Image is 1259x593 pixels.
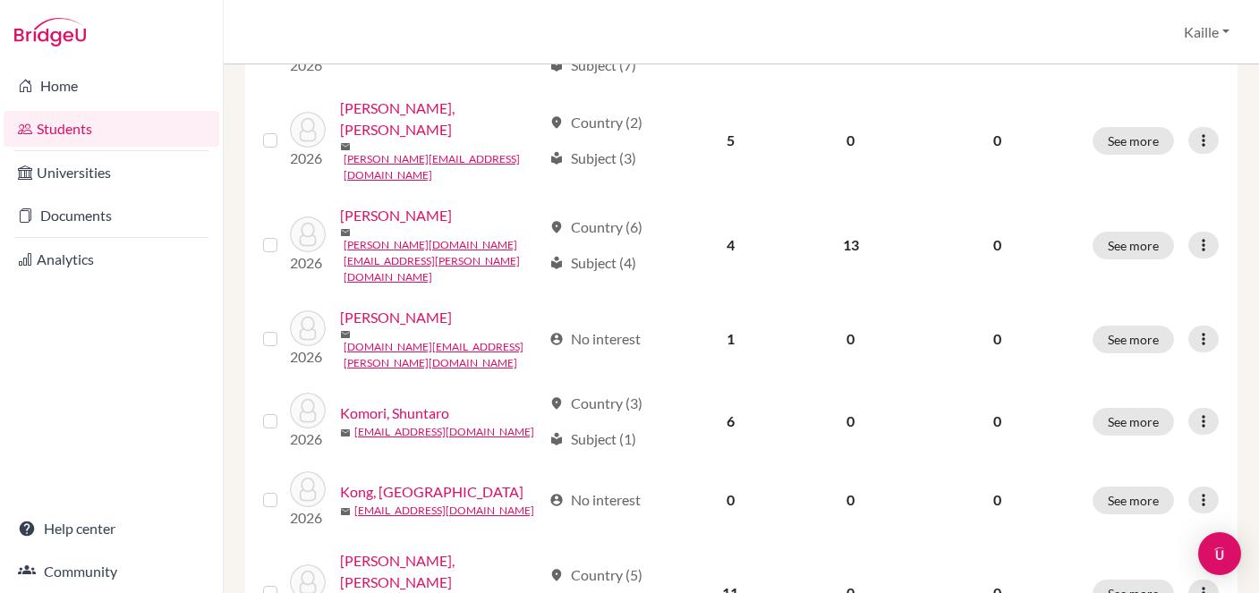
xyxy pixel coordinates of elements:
[1176,15,1238,49] button: Kaille
[340,227,351,238] span: mail
[549,220,564,234] span: location_on
[923,328,1071,350] p: 0
[923,130,1071,151] p: 0
[923,411,1071,432] p: 0
[340,205,452,226] a: [PERSON_NAME]
[789,194,913,296] td: 13
[4,155,219,191] a: Universities
[14,18,86,47] img: Bridge-U
[354,503,534,519] a: [EMAIL_ADDRESS][DOMAIN_NAME]
[672,461,789,539] td: 0
[344,237,541,285] a: [PERSON_NAME][DOMAIN_NAME][EMAIL_ADDRESS][PERSON_NAME][DOMAIN_NAME]
[290,252,326,274] p: 2026
[789,461,913,539] td: 0
[344,339,541,371] a: [DOMAIN_NAME][EMAIL_ADDRESS][PERSON_NAME][DOMAIN_NAME]
[4,554,219,589] a: Community
[549,252,636,274] div: Subject (4)
[290,310,326,346] img: Kim, Mikang
[549,428,636,450] div: Subject (1)
[340,506,351,517] span: mail
[1093,127,1174,155] button: See more
[549,493,564,507] span: account_circle
[290,112,326,148] img: Kato, Maki
[549,393,642,414] div: Country (3)
[340,97,541,140] a: [PERSON_NAME], [PERSON_NAME]
[1093,326,1174,353] button: See more
[789,296,913,382] td: 0
[672,382,789,461] td: 6
[290,393,326,428] img: Komori, Shuntaro
[549,55,636,76] div: Subject (7)
[290,428,326,450] p: 2026
[549,489,641,511] div: No interest
[340,54,351,64] span: mail
[1093,487,1174,514] button: See more
[549,216,642,238] div: Country (6)
[549,396,564,411] span: location_on
[549,115,564,130] span: location_on
[549,328,641,350] div: No interest
[344,151,541,183] a: [PERSON_NAME][EMAIL_ADDRESS][DOMAIN_NAME]
[549,332,564,346] span: account_circle
[290,346,326,368] p: 2026
[290,55,326,76] p: 2026
[549,151,564,165] span: local_library
[672,87,789,194] td: 5
[340,481,523,503] a: Kong, [GEOGRAPHIC_DATA]
[672,194,789,296] td: 4
[923,234,1071,256] p: 0
[789,87,913,194] td: 0
[290,507,326,529] p: 2026
[290,471,326,507] img: Kong, Canaan
[340,550,541,593] a: [PERSON_NAME], [PERSON_NAME]
[4,198,219,233] a: Documents
[4,241,219,277] a: Analytics
[340,307,452,328] a: [PERSON_NAME]
[549,432,564,446] span: local_library
[340,141,351,152] span: mail
[354,424,534,440] a: [EMAIL_ADDRESS][DOMAIN_NAME]
[1093,408,1174,436] button: See more
[789,382,913,461] td: 0
[549,564,642,586] div: Country (5)
[923,489,1071,511] p: 0
[1198,532,1241,575] div: Open Intercom Messenger
[4,111,219,147] a: Students
[340,428,351,438] span: mail
[549,112,642,133] div: Country (2)
[340,402,449,424] a: Komori, Shuntaro
[340,329,351,340] span: mail
[290,216,326,252] img: Kim, Joseph
[549,256,564,270] span: local_library
[549,568,564,582] span: location_on
[4,511,219,546] a: Help center
[1093,232,1174,259] button: See more
[549,148,636,169] div: Subject (3)
[290,148,326,169] p: 2026
[4,68,219,104] a: Home
[549,58,564,72] span: local_library
[672,296,789,382] td: 1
